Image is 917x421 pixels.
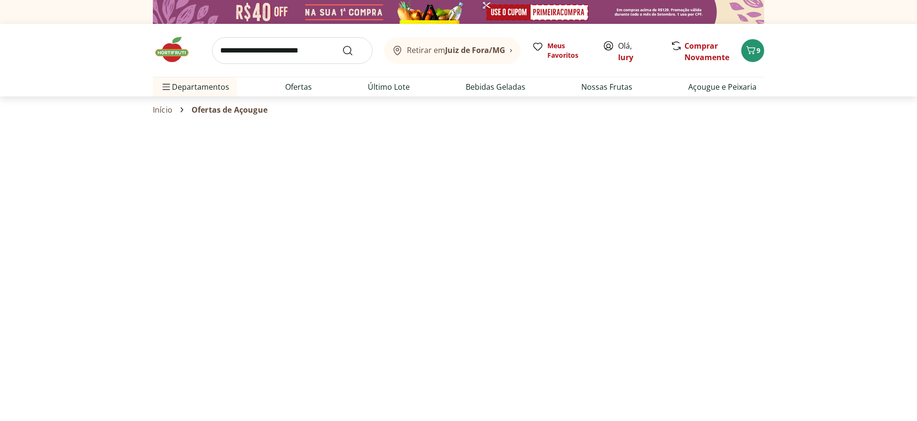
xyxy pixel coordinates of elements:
[212,37,373,64] input: search
[618,40,661,63] span: Olá,
[532,41,591,60] a: Meus Favoritos
[466,81,525,93] a: Bebidas Geladas
[342,45,365,56] button: Submit Search
[192,105,267,114] span: Ofertas de Açougue
[160,75,229,98] span: Departamentos
[153,105,172,114] a: Início
[684,41,729,63] a: Comprar Novamente
[741,39,764,62] button: Carrinho
[407,46,505,54] span: Retirar em
[368,81,410,93] a: Último Lote
[153,35,201,64] img: Hortifruti
[547,41,591,60] span: Meus Favoritos
[160,75,172,98] button: Menu
[757,46,760,55] span: 9
[445,45,505,55] b: Juiz de Fora/MG
[688,81,757,93] a: Açougue e Peixaria
[618,52,633,63] a: Iury
[285,81,312,93] a: Ofertas
[384,37,521,64] button: Retirar emJuiz de Fora/MG
[581,81,632,93] a: Nossas Frutas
